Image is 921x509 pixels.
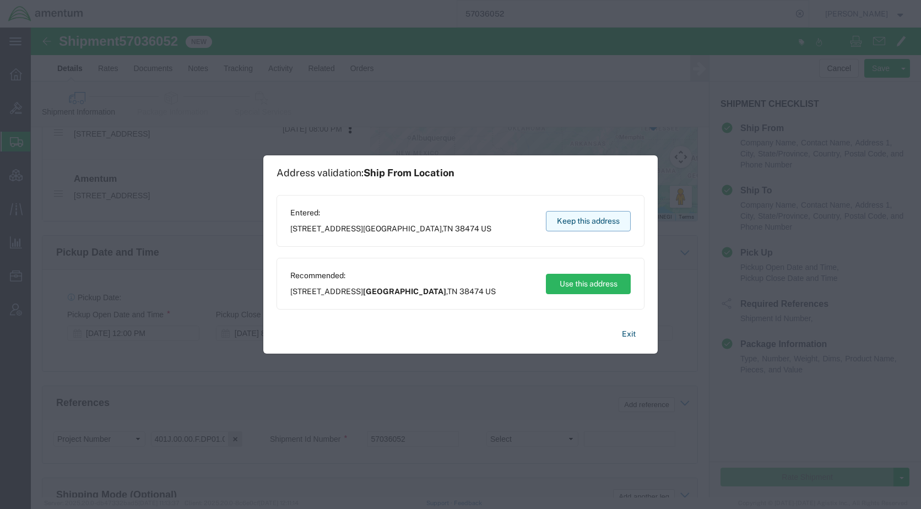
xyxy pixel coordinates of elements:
span: [STREET_ADDRESS] , [290,286,496,297]
span: [STREET_ADDRESS] , [290,223,491,235]
span: [GEOGRAPHIC_DATA] [363,287,446,296]
span: Ship From Location [364,167,454,178]
button: Use this address [546,274,631,294]
span: TN [443,224,453,233]
span: TN [447,287,458,296]
span: US [485,287,496,296]
h1: Address validation: [277,167,454,179]
span: [GEOGRAPHIC_DATA] [363,224,442,233]
span: Recommended: [290,270,496,281]
span: 38474 [455,224,479,233]
span: US [481,224,491,233]
span: 38474 [459,287,484,296]
button: Exit [613,324,644,344]
span: Entered: [290,207,491,219]
button: Keep this address [546,211,631,231]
